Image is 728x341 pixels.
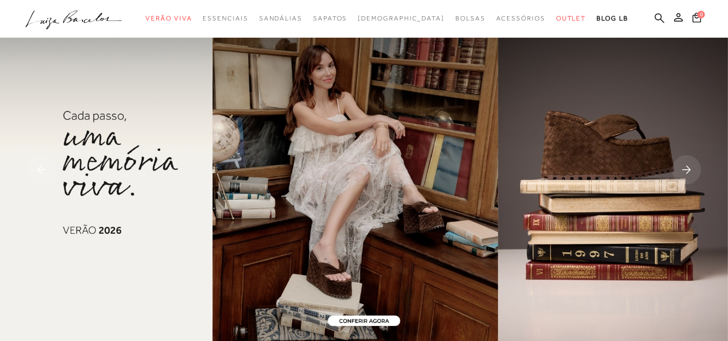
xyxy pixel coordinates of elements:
span: BLOG LB [597,15,628,22]
span: Bolsas [455,15,486,22]
a: BLOG LB [597,9,628,29]
a: noSubCategoriesText [358,9,445,29]
a: categoryNavScreenReaderText [455,9,486,29]
span: Outlet [556,15,586,22]
a: categoryNavScreenReaderText [259,9,302,29]
button: 0 [689,12,704,26]
span: Acessórios [496,15,545,22]
a: categoryNavScreenReaderText [496,9,545,29]
a: categoryNavScreenReaderText [313,9,347,29]
a: categoryNavScreenReaderText [145,9,192,29]
span: Verão Viva [145,15,192,22]
span: [DEMOGRAPHIC_DATA] [358,15,445,22]
span: Essenciais [203,15,248,22]
a: categoryNavScreenReaderText [556,9,586,29]
a: categoryNavScreenReaderText [203,9,248,29]
span: 0 [697,11,705,18]
span: Sandálias [259,15,302,22]
span: Sapatos [313,15,347,22]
